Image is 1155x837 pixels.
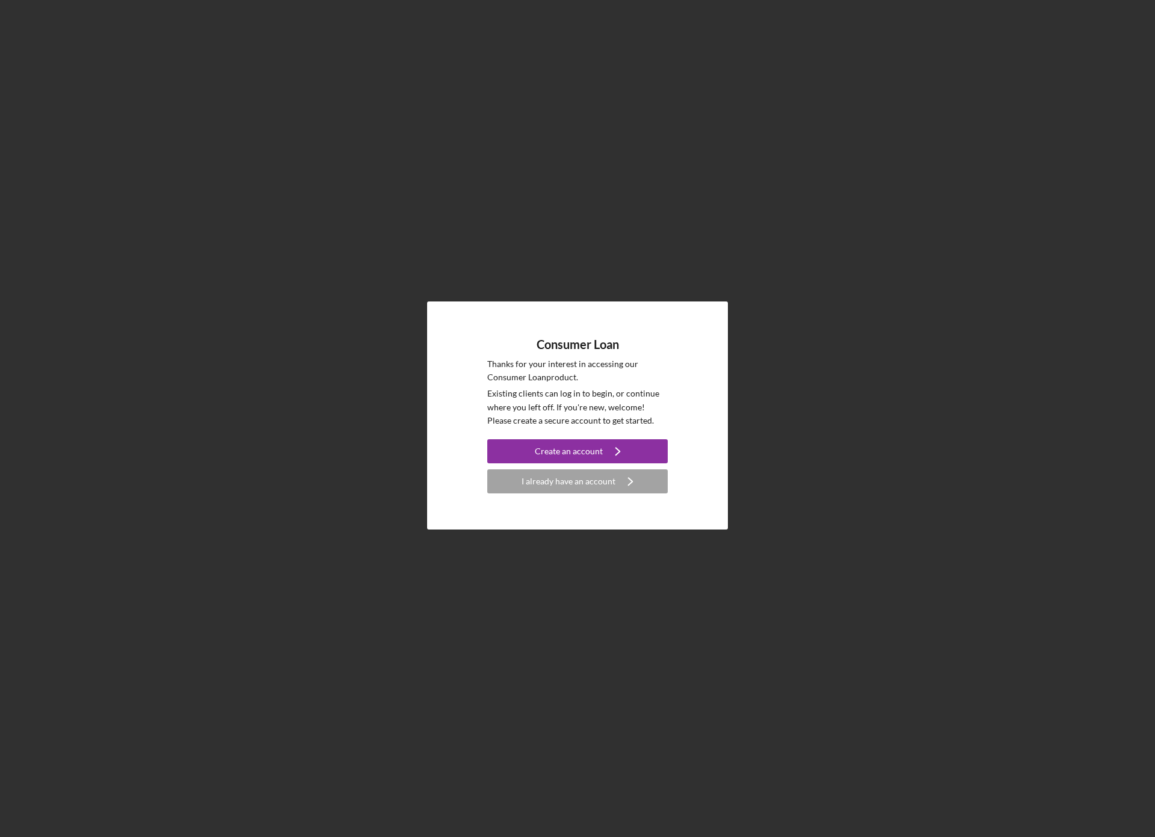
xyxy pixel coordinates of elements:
[537,338,619,351] h4: Consumer Loan
[487,469,668,493] button: I already have an account
[522,469,615,493] div: I already have an account
[487,439,668,466] a: Create an account
[487,439,668,463] button: Create an account
[535,439,603,463] div: Create an account
[487,387,668,427] p: Existing clients can log in to begin, or continue where you left off. If you're new, welcome! Ple...
[487,357,668,385] p: Thanks for your interest in accessing our Consumer Loan product.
